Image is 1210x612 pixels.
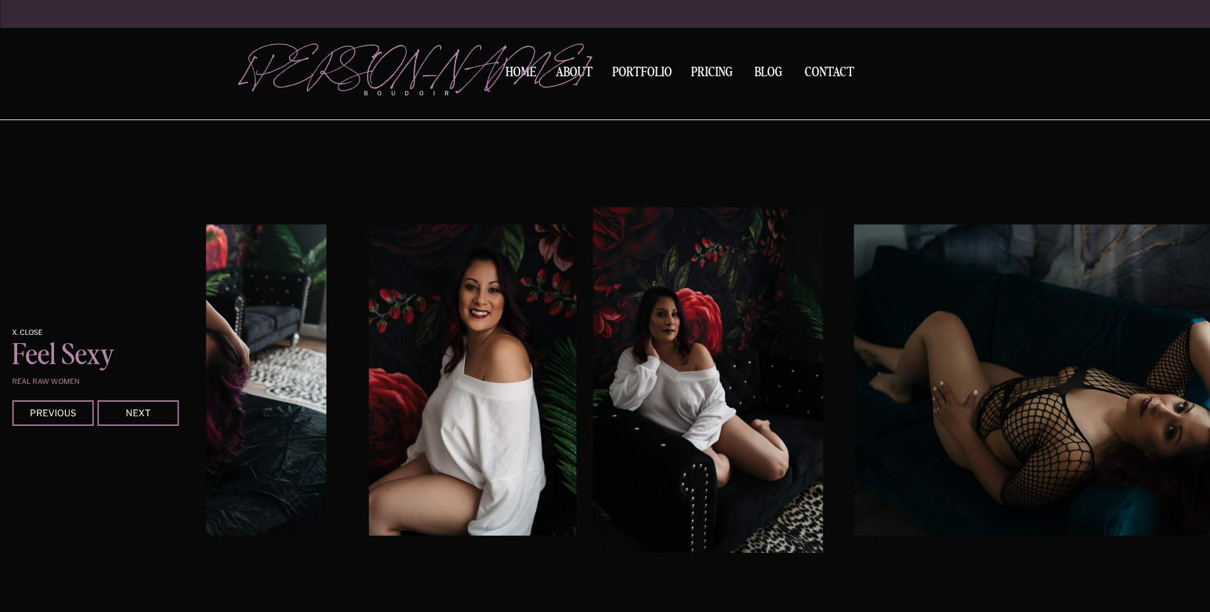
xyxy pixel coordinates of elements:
[369,224,576,536] img: A woman smiles while sitting in a white oversized shirt in front of a large floral tapestry
[800,66,859,79] a: Contact
[364,89,469,98] p: boudoir
[593,207,823,553] img: A woman in a white oversized shirt sits across a black couch in a studio in front of a floral tap...
[12,341,200,374] p: feel sexy
[241,45,469,83] a: [PERSON_NAME]
[608,66,676,83] a: Portfolio
[100,409,176,416] div: Next
[15,409,91,416] div: Previous
[12,378,168,385] p: real raw women
[12,329,71,337] a: x. Close
[688,66,737,83] a: Pricing
[749,66,788,78] a: BLOG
